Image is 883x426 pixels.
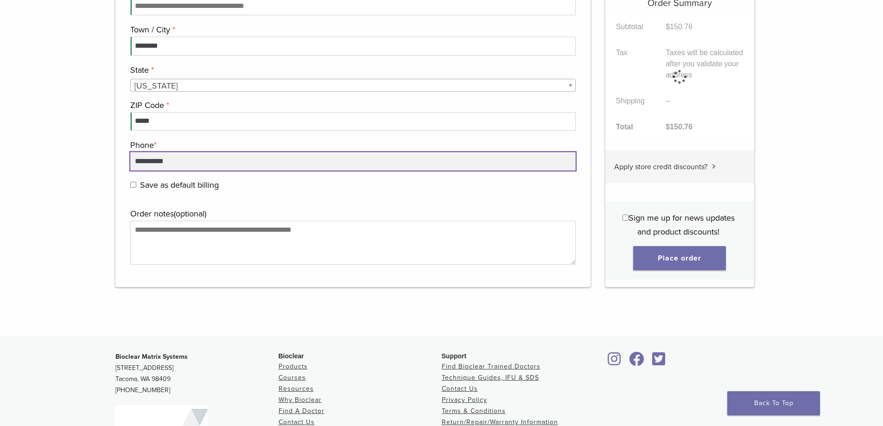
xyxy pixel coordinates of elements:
img: caret.svg [712,164,716,169]
span: State [130,79,576,92]
a: Find Bioclear Trained Doctors [442,362,540,370]
span: Louisiana [131,79,576,92]
a: Contact Us [279,418,315,426]
span: Sign me up for news updates and product discounts! [629,213,735,237]
a: Terms & Conditions [442,407,506,415]
a: Bioclear [626,357,648,367]
a: Resources [279,385,314,393]
span: Apply store credit discounts? [614,162,707,172]
a: Why Bioclear [279,396,322,404]
a: Bioclear [605,357,624,367]
label: Order notes [130,207,574,221]
strong: Bioclear Matrix Systems [115,353,188,361]
a: Return/Repair/Warranty Information [442,418,558,426]
span: (optional) [174,209,206,219]
label: State [130,63,574,77]
label: Town / City [130,23,574,37]
input: Save as default billing [130,182,136,188]
label: ZIP Code [130,98,574,112]
button: Place order [633,246,726,270]
input: Sign me up for news updates and product discounts! [623,215,629,221]
a: Find A Doctor [279,407,324,415]
a: Products [279,362,308,370]
a: Bioclear [649,357,669,367]
span: Bioclear [279,352,304,360]
a: Courses [279,374,306,381]
a: Technique Guides, IFU & SDS [442,374,539,381]
label: Phone [130,138,574,152]
a: Privacy Policy [442,396,487,404]
label: Save as default billing [130,178,574,192]
a: Contact Us [442,385,478,393]
span: Support [442,352,467,360]
p: [STREET_ADDRESS] Tacoma, WA 98409 [PHONE_NUMBER] [115,351,279,396]
a: Back To Top [727,391,820,415]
